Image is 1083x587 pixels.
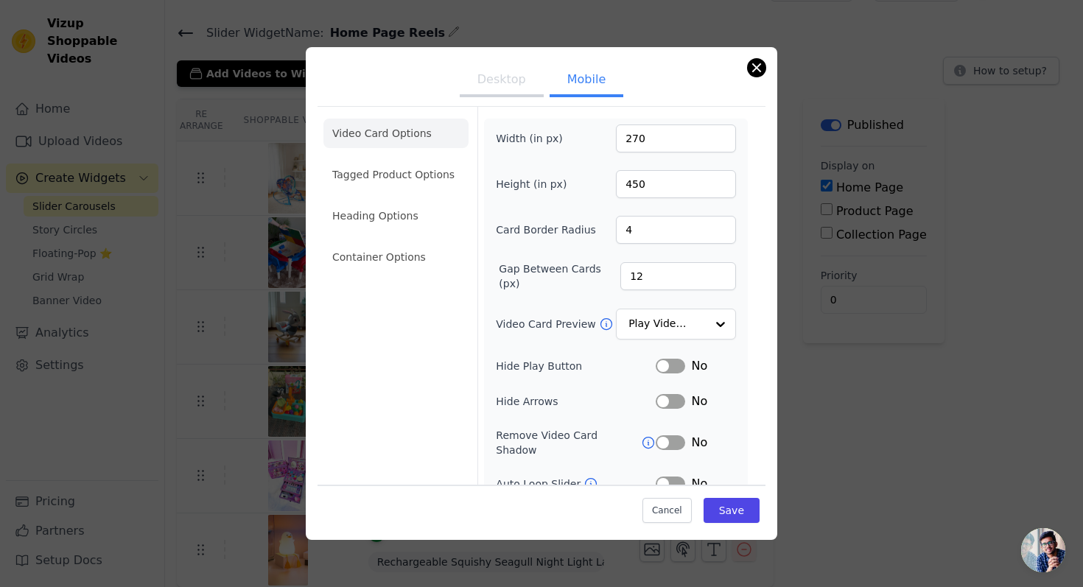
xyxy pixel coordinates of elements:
[748,59,765,77] button: Close modal
[691,393,707,410] span: No
[496,394,656,409] label: Hide Arrows
[496,359,656,373] label: Hide Play Button
[496,177,576,191] label: Height (in px)
[691,475,707,493] span: No
[323,201,469,231] li: Heading Options
[496,317,598,331] label: Video Card Preview
[496,131,576,146] label: Width (in px)
[496,477,583,491] label: Auto Loop Slider
[323,160,469,189] li: Tagged Product Options
[496,222,596,237] label: Card Border Radius
[496,428,641,457] label: Remove Video Card Shadow
[691,434,707,451] span: No
[1021,528,1065,572] a: Open chat
[499,261,620,291] label: Gap Between Cards (px)
[323,119,469,148] li: Video Card Options
[323,242,469,272] li: Container Options
[704,497,760,522] button: Save
[460,65,544,97] button: Desktop
[550,65,623,97] button: Mobile
[642,497,692,522] button: Cancel
[691,357,707,375] span: No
